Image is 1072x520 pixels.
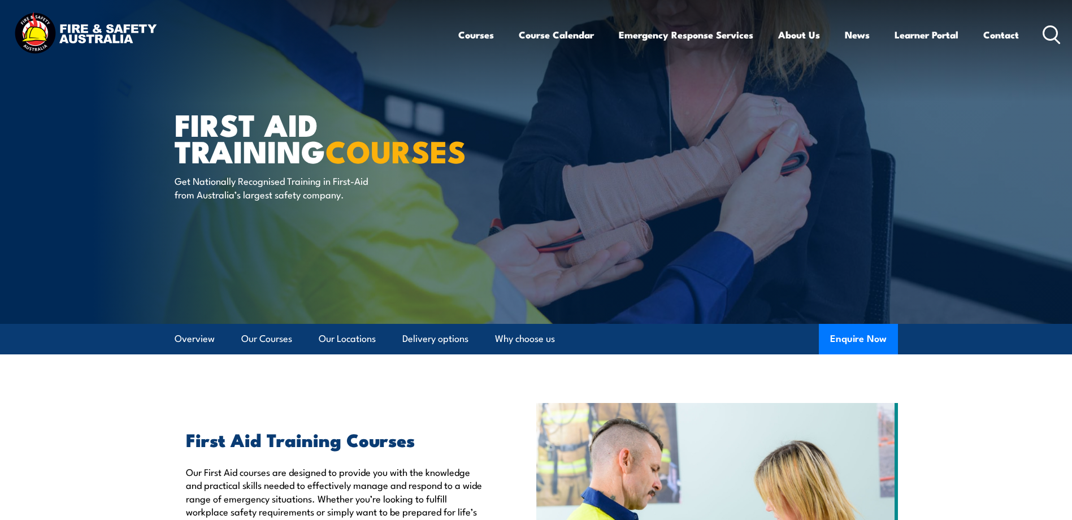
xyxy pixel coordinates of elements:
[895,20,958,50] a: Learner Portal
[619,20,753,50] a: Emergency Response Services
[186,431,484,447] h2: First Aid Training Courses
[175,324,215,354] a: Overview
[325,127,466,174] strong: COURSES
[983,20,1019,50] a: Contact
[241,324,292,354] a: Our Courses
[845,20,870,50] a: News
[519,20,594,50] a: Course Calendar
[778,20,820,50] a: About Us
[175,111,454,163] h1: First Aid Training
[495,324,555,354] a: Why choose us
[175,174,381,201] p: Get Nationally Recognised Training in First-Aid from Australia’s largest safety company.
[819,324,898,354] button: Enquire Now
[458,20,494,50] a: Courses
[319,324,376,354] a: Our Locations
[402,324,468,354] a: Delivery options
